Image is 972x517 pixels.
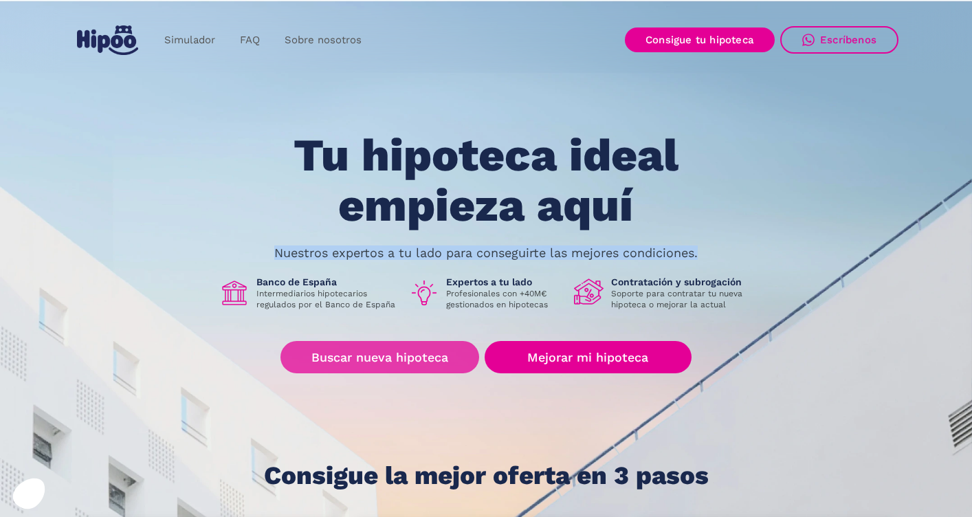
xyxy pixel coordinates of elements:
[74,20,141,60] a: home
[625,27,775,52] a: Consigue tu hipoteca
[272,27,374,54] a: Sobre nosotros
[256,276,398,288] h1: Banco de España
[780,26,898,54] a: Escríbenos
[274,247,698,258] p: Nuestros expertos a tu lado para conseguirte las mejores condiciones.
[264,462,709,489] h1: Consigue la mejor oferta en 3 pasos
[611,288,753,310] p: Soporte para contratar tu nueva hipoteca o mejorar la actual
[446,288,563,310] p: Profesionales con +40M€ gestionados en hipotecas
[611,276,753,288] h1: Contratación y subrogación
[280,341,479,373] a: Buscar nueva hipoteca
[485,341,692,373] a: Mejorar mi hipoteca
[228,27,272,54] a: FAQ
[820,34,876,46] div: Escríbenos
[446,276,563,288] h1: Expertos a tu lado
[225,131,747,230] h1: Tu hipoteca ideal empieza aquí
[152,27,228,54] a: Simulador
[256,288,398,310] p: Intermediarios hipotecarios regulados por el Banco de España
